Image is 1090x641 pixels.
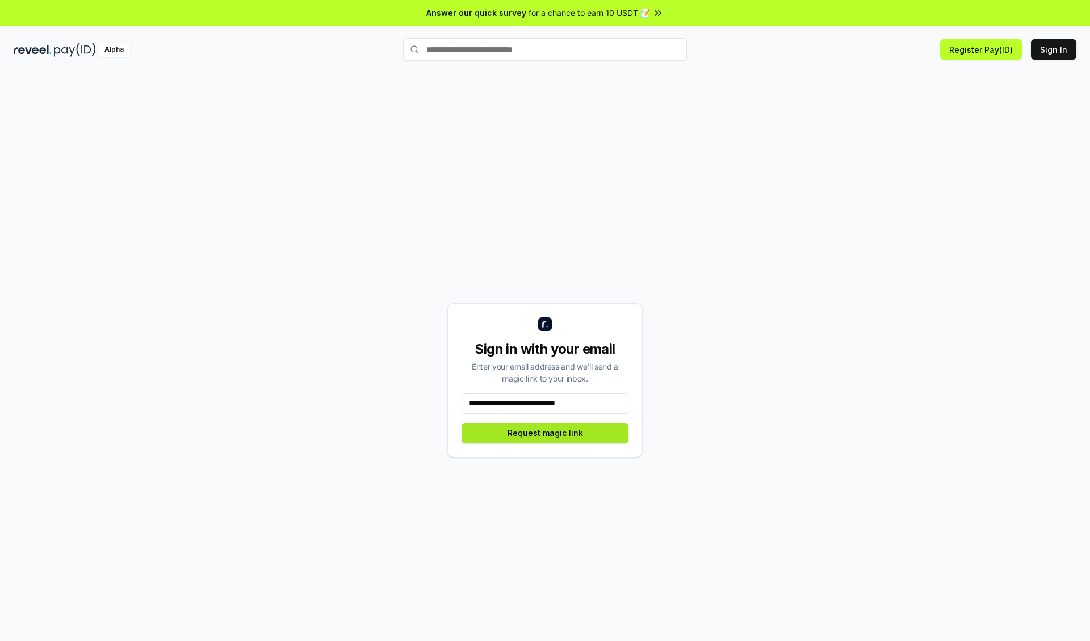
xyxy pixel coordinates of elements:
button: Register Pay(ID) [940,39,1022,60]
img: pay_id [54,43,96,57]
button: Request magic link [462,423,628,443]
div: Alpha [98,43,130,57]
button: Sign In [1031,39,1076,60]
span: Answer our quick survey [426,7,526,19]
img: logo_small [538,317,552,331]
div: Enter your email address and we’ll send a magic link to your inbox. [462,361,628,384]
img: reveel_dark [14,43,52,57]
span: for a chance to earn 10 USDT 📝 [529,7,650,19]
div: Sign in with your email [462,340,628,358]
